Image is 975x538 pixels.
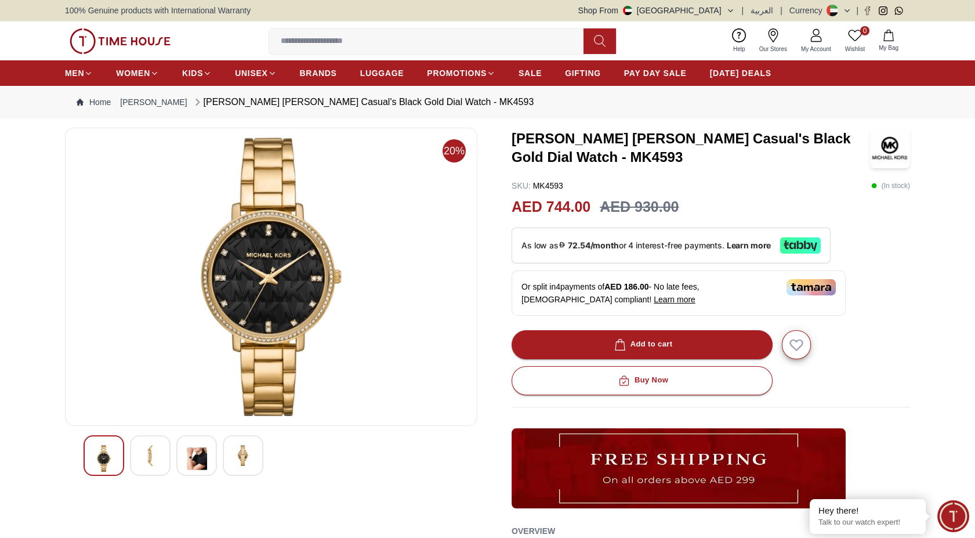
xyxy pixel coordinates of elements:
[755,45,792,53] span: Our Stores
[728,45,750,53] span: Help
[65,5,251,16] span: 100% Genuine products with International Warranty
[443,139,466,163] span: 20%
[786,279,836,295] img: Tamara
[192,95,534,109] div: [PERSON_NAME] [PERSON_NAME] Casual's Black Gold Dial Watch - MK4593
[871,180,910,192] p: ( In stock )
[818,518,917,528] p: Talk to our watch expert!
[65,63,93,84] a: MEN
[789,5,827,16] div: Currency
[752,26,794,56] a: Our Stores
[235,67,267,79] span: UNISEX
[856,5,858,16] span: |
[751,5,773,16] button: العربية
[512,181,531,190] span: SKU :
[360,67,404,79] span: LUGGAGE
[894,6,903,15] a: Whatsapp
[874,44,903,52] span: My Bag
[654,295,695,304] span: Learn more
[710,63,771,84] a: [DATE] DEALS
[70,28,171,54] img: ...
[512,180,563,192] p: MK4593
[519,67,542,79] span: SALE
[863,6,872,15] a: Facebook
[872,27,905,55] button: My Bag
[182,63,212,84] a: KIDS
[624,63,687,84] a: PAY DAY SALE
[838,26,872,56] a: 0Wishlist
[77,96,111,108] a: Home
[512,129,870,167] h3: [PERSON_NAME] [PERSON_NAME] Casual's Black Gold Dial Watch - MK4593
[565,67,601,79] span: GIFTING
[427,67,487,79] span: PROMOTIONS
[93,445,114,472] img: MICHAEL KORS PYPER Casual's Black Gold Dial Watch - MK4593
[512,270,846,316] div: Or split in 4 payments of - No late fees, [DEMOGRAPHIC_DATA] compliant!
[120,96,187,108] a: [PERSON_NAME]
[600,196,679,218] h3: AED 930.00
[624,67,687,79] span: PAY DAY SALE
[512,196,590,218] h2: AED 744.00
[796,45,836,53] span: My Account
[616,374,668,387] div: Buy Now
[519,63,542,84] a: SALE
[65,67,84,79] span: MEN
[300,67,337,79] span: BRANDS
[116,63,159,84] a: WOMEN
[427,63,495,84] a: PROMOTIONS
[186,445,207,472] img: MICHAEL KORS PYPER Casual's Black Gold Dial Watch - MK4593
[710,67,771,79] span: [DATE] DEALS
[870,128,910,168] img: MICHAEL KORS PYPER Casual's Black Gold Dial Watch - MK4593
[623,6,632,15] img: United Arab Emirates
[604,282,648,291] span: AED 186.00
[65,86,910,118] nav: Breadcrumb
[726,26,752,56] a: Help
[742,5,744,16] span: |
[840,45,869,53] span: Wishlist
[512,366,773,395] button: Buy Now
[612,338,673,351] div: Add to cart
[879,6,887,15] a: Instagram
[818,505,917,517] div: Hey there!
[937,500,969,532] div: Chat Widget
[116,67,150,79] span: WOMEN
[512,428,846,508] img: ...
[578,5,735,16] button: Shop From[GEOGRAPHIC_DATA]
[565,63,601,84] a: GIFTING
[360,63,404,84] a: LUGGAGE
[140,445,161,466] img: MICHAEL KORS PYPER Casual's Black Gold Dial Watch - MK4593
[512,330,773,359] button: Add to cart
[860,26,869,35] span: 0
[182,67,203,79] span: KIDS
[75,138,467,416] img: MICHAEL KORS PYPER Casual's Black Gold Dial Watch - MK4593
[300,63,337,84] a: BRANDS
[233,445,253,466] img: MICHAEL KORS PYPER Casual's Black Gold Dial Watch - MK4593
[235,63,276,84] a: UNISEX
[780,5,782,16] span: |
